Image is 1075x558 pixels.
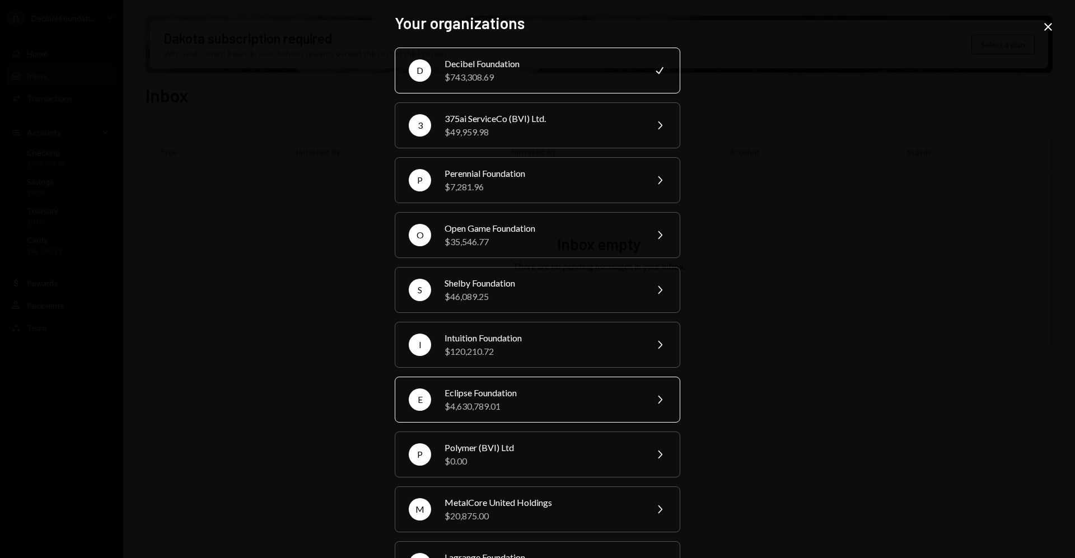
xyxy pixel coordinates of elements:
button: DDecibel Foundation$743,308.69 [395,48,680,93]
button: SShelby Foundation$46,089.25 [395,267,680,313]
div: Polymer (BVI) Ltd [445,441,639,454]
button: EEclipse Foundation$4,630,789.01 [395,377,680,423]
div: MetalCore United Holdings [445,496,639,509]
div: 3 [409,114,431,137]
div: Decibel Foundation [445,57,639,71]
button: PPerennial Foundation$7,281.96 [395,157,680,203]
div: M [409,498,431,521]
div: Open Game Foundation [445,222,639,235]
div: Eclipse Foundation [445,386,639,400]
div: Shelby Foundation [445,276,639,290]
div: D [409,59,431,82]
div: $0.00 [445,454,639,468]
div: Intuition Foundation [445,331,639,345]
button: 3375ai ServiceCo (BVI) Ltd.$49,959.98 [395,102,680,148]
div: 375ai ServiceCo (BVI) Ltd. [445,112,639,125]
div: P [409,169,431,191]
div: $4,630,789.01 [445,400,639,413]
div: O [409,224,431,246]
div: $743,308.69 [445,71,639,84]
button: OOpen Game Foundation$35,546.77 [395,212,680,258]
div: E [409,388,431,411]
div: P [409,443,431,466]
div: $35,546.77 [445,235,639,248]
div: $120,210.72 [445,345,639,358]
div: $46,089.25 [445,290,639,303]
button: PPolymer (BVI) Ltd$0.00 [395,432,680,477]
div: $20,875.00 [445,509,639,523]
div: $49,959.98 [445,125,639,139]
div: $7,281.96 [445,180,639,194]
div: Perennial Foundation [445,167,639,180]
button: IIntuition Foundation$120,210.72 [395,322,680,368]
button: MMetalCore United Holdings$20,875.00 [395,486,680,532]
div: S [409,279,431,301]
div: I [409,334,431,356]
h2: Your organizations [395,12,680,34]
